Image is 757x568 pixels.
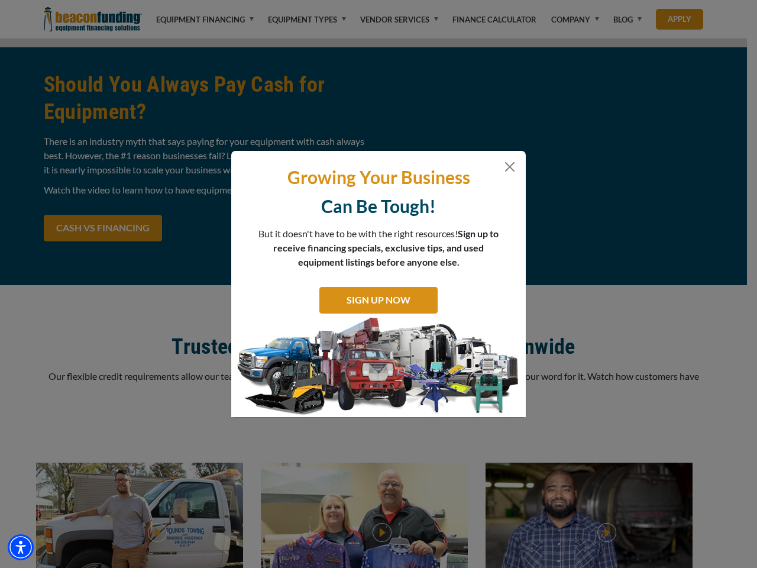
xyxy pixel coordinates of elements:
a: SIGN UP NOW [319,287,438,314]
p: Can Be Tough! [240,195,517,218]
p: But it doesn't have to be with the right resources! [258,227,499,269]
div: Accessibility Menu [8,534,34,560]
p: Growing Your Business [240,166,517,189]
img: subscribe-modal.jpg [231,317,526,417]
span: Sign up to receive financing specials, exclusive tips, and used equipment listings before anyone ... [273,228,499,267]
button: Close [503,160,517,174]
